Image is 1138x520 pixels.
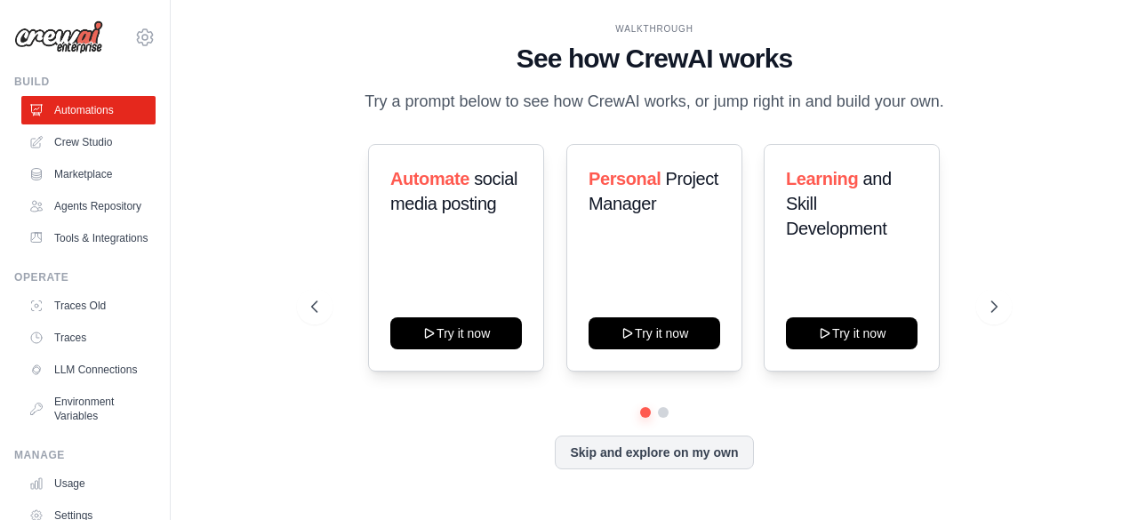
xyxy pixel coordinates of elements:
[14,270,156,284] div: Operate
[21,160,156,188] a: Marketplace
[21,324,156,352] a: Traces
[555,436,753,469] button: Skip and explore on my own
[390,169,469,188] span: Automate
[21,192,156,220] a: Agents Repository
[311,22,997,36] div: WALKTHROUGH
[589,317,720,349] button: Try it now
[14,20,103,54] img: Logo
[21,128,156,156] a: Crew Studio
[786,317,918,349] button: Try it now
[786,169,858,188] span: Learning
[390,317,522,349] button: Try it now
[21,469,156,498] a: Usage
[21,96,156,124] a: Automations
[21,356,156,384] a: LLM Connections
[311,43,997,75] h1: See how CrewAI works
[21,388,156,430] a: Environment Variables
[356,89,953,115] p: Try a prompt below to see how CrewAI works, or jump right in and build your own.
[14,75,156,89] div: Build
[786,169,892,238] span: and Skill Development
[21,292,156,320] a: Traces Old
[589,169,661,188] span: Personal
[21,224,156,252] a: Tools & Integrations
[14,448,156,462] div: Manage
[390,169,517,213] span: social media posting
[589,169,718,213] span: Project Manager
[1049,435,1138,520] iframe: Chat Widget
